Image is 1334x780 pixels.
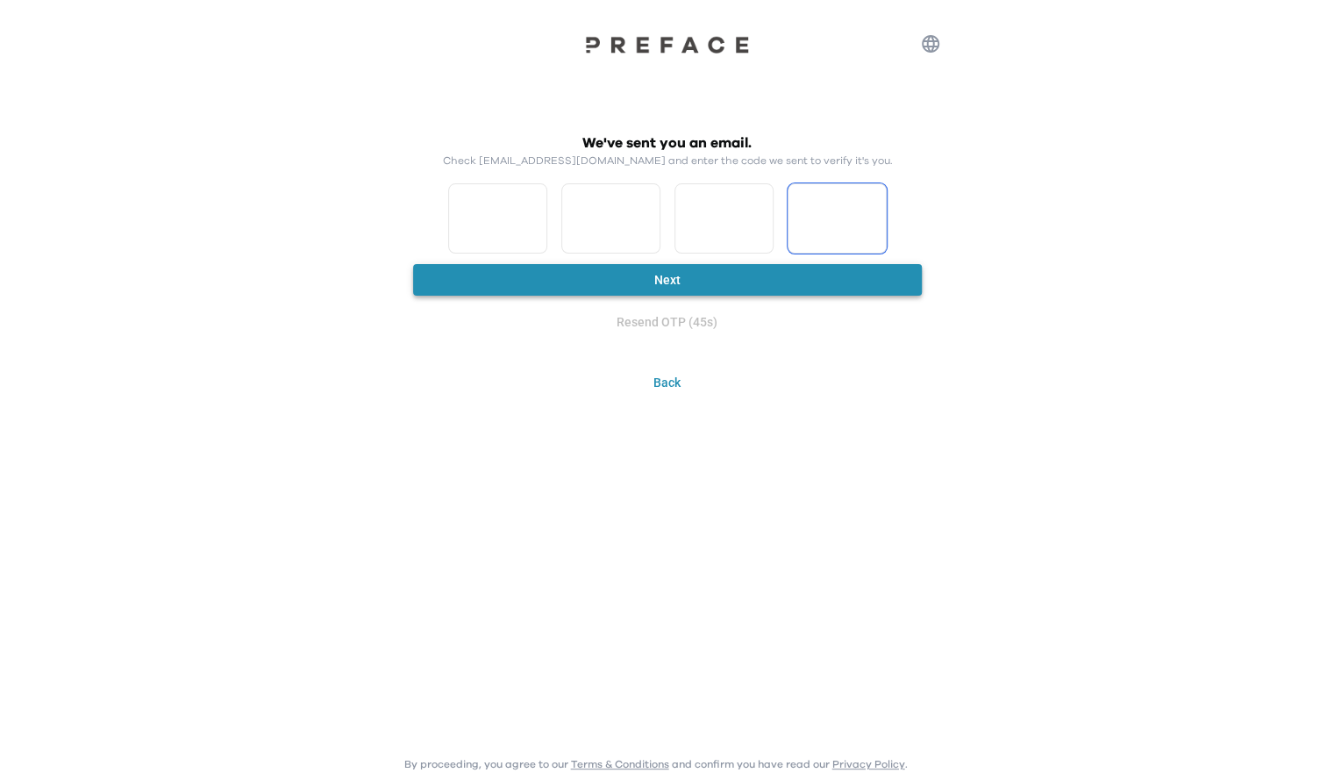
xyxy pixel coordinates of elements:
button: Back [404,367,931,399]
input: Please enter OTP character 3 [674,183,774,254]
input: Please enter OTP character 2 [561,183,660,254]
h2: We've sent you an email. [582,132,752,154]
img: Preface Logo [580,35,755,54]
p: By proceeding, you agree to our and confirm you have read our . [404,757,908,771]
a: Privacy Policy [832,759,905,769]
input: Please enter OTP character 1 [448,183,547,254]
input: Please enter OTP character 4 [788,183,887,254]
button: Next [413,264,922,297]
p: Check [EMAIL_ADDRESS][DOMAIN_NAME] and enter the code we sent to verify it's you. [443,154,892,168]
a: Terms & Conditions [571,759,669,769]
